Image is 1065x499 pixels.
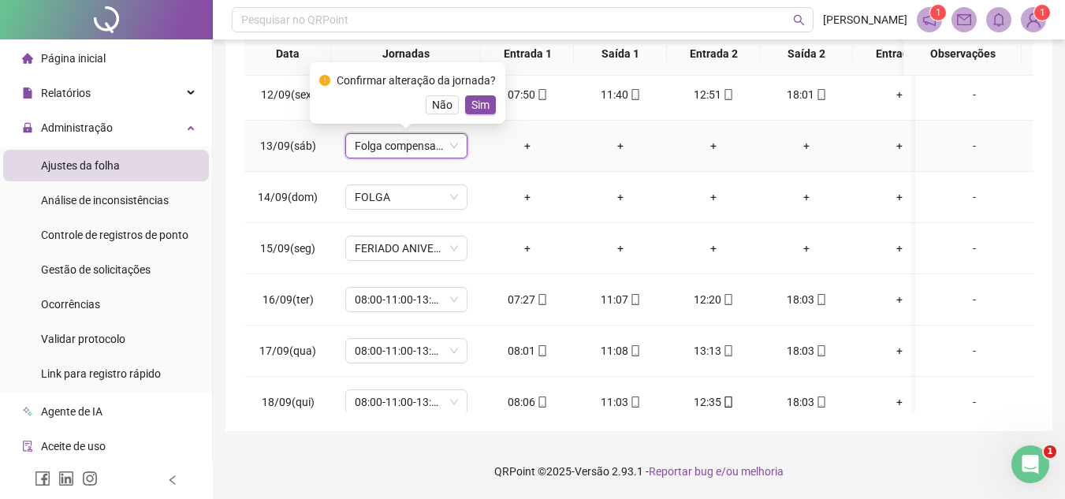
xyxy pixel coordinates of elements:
[493,240,561,257] div: +
[721,345,734,356] span: mobile
[355,134,458,158] span: Folga compensatória
[1034,5,1050,20] sup: Atualize o seu contato no menu Meus Dados
[260,140,316,152] span: 13/09(sáb)
[866,137,933,155] div: +
[319,75,330,86] span: exclamation-circle
[535,89,548,100] span: mobile
[628,294,641,305] span: mobile
[866,240,933,257] div: +
[58,471,74,486] span: linkedin
[167,475,178,486] span: left
[680,342,747,359] div: 13:13
[574,32,667,76] th: Saída 1
[680,393,747,411] div: 12:35
[928,240,1021,257] div: -
[667,32,760,76] th: Entrada 2
[535,294,548,305] span: mobile
[936,7,941,18] span: 1
[866,291,933,308] div: +
[773,291,840,308] div: 18:03
[535,345,548,356] span: mobile
[928,393,1021,411] div: -
[586,393,654,411] div: 11:03
[586,240,654,257] div: +
[41,229,188,241] span: Controle de registros de ponto
[41,367,161,380] span: Link para registro rápido
[928,291,1021,308] div: -
[773,342,840,359] div: 18:03
[41,52,106,65] span: Página inicial
[261,88,315,101] span: 12/09(sex)
[814,345,827,356] span: mobile
[35,471,50,486] span: facebook
[1022,8,1045,32] img: 75567
[586,342,654,359] div: 11:08
[22,88,33,99] span: file
[773,240,840,257] div: +
[928,137,1021,155] div: -
[928,342,1021,359] div: -
[928,188,1021,206] div: -
[773,393,840,411] div: 18:03
[586,188,654,206] div: +
[41,121,113,134] span: Administração
[41,405,102,418] span: Agente de IA
[680,188,747,206] div: +
[355,390,458,414] span: 08:00-11:00-13:00-18:00
[680,240,747,257] div: +
[493,342,561,359] div: 08:01
[355,339,458,363] span: 08:00-11:00-13:00-18:00
[41,263,151,276] span: Gestão de solicitações
[680,137,747,155] div: +
[41,159,120,172] span: Ajustes da folha
[493,188,561,206] div: +
[355,288,458,311] span: 08:00-11:00-13:00-18:00
[814,397,827,408] span: mobile
[355,185,458,209] span: FOLGA
[721,397,734,408] span: mobile
[992,13,1006,27] span: bell
[41,194,169,207] span: Análise de inconsistências
[928,86,1021,103] div: -
[680,291,747,308] div: 12:20
[337,72,496,89] div: Confirmar alteração da jornada?
[262,396,315,408] span: 18/09(qui)
[426,95,459,114] button: Não
[481,32,574,76] th: Entrada 1
[866,393,933,411] div: +
[866,188,933,206] div: +
[628,345,641,356] span: mobile
[41,333,125,345] span: Validar protocolo
[866,86,933,103] div: +
[465,95,496,114] button: Sim
[957,13,971,27] span: mail
[916,45,1009,62] span: Observações
[493,291,561,308] div: 07:27
[773,86,840,103] div: 18:01
[213,444,1065,499] footer: QRPoint © 2025 - 2.93.1 -
[493,393,561,411] div: 08:06
[721,294,734,305] span: mobile
[721,89,734,100] span: mobile
[773,137,840,155] div: +
[41,298,100,311] span: Ocorrências
[586,137,654,155] div: +
[760,32,853,76] th: Saída 2
[586,86,654,103] div: 11:40
[493,137,561,155] div: +
[331,32,481,76] th: Jornadas
[82,471,98,486] span: instagram
[259,344,316,357] span: 17/09(qua)
[586,291,654,308] div: 11:07
[355,236,458,260] span: FERIADO ANIVERSARIO DE BARRA DO GARÇAS - MT
[471,96,490,114] span: Sim
[22,441,33,452] span: audit
[814,294,827,305] span: mobile
[793,14,805,26] span: search
[22,53,33,64] span: home
[680,86,747,103] div: 12:51
[773,188,840,206] div: +
[823,11,907,28] span: [PERSON_NAME]
[903,32,1022,76] th: Observações
[1011,445,1049,483] iframe: Intercom live chat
